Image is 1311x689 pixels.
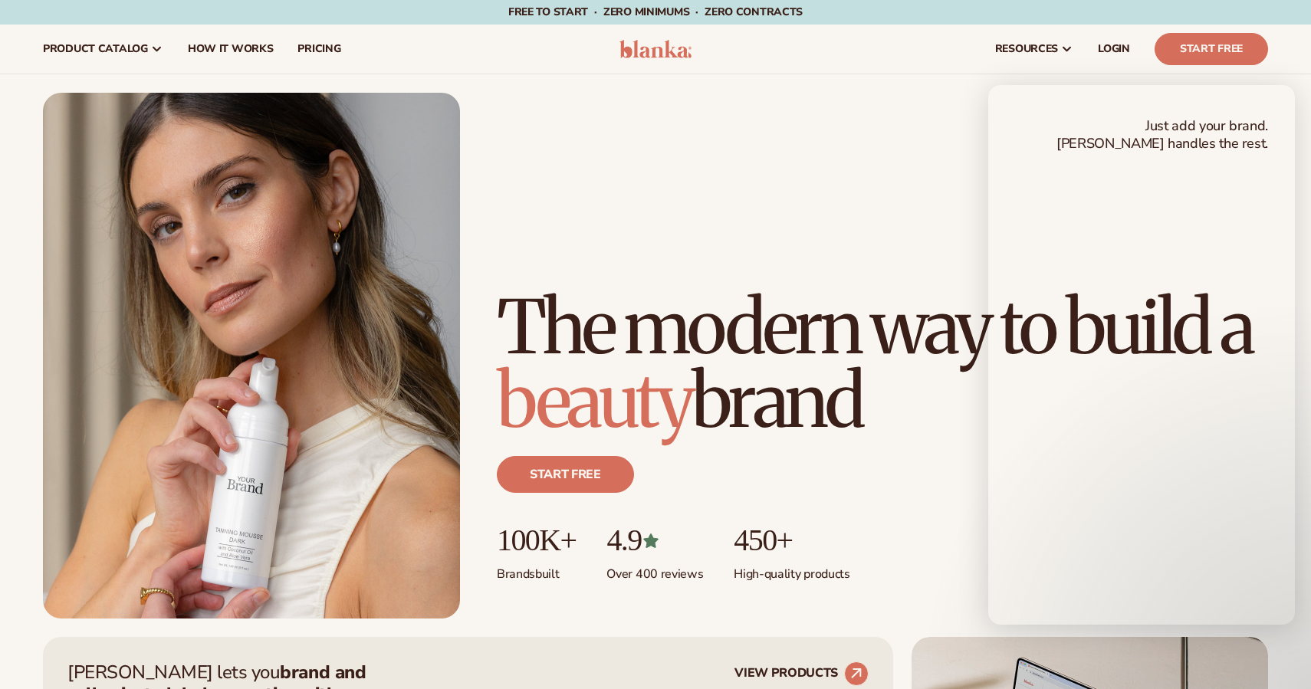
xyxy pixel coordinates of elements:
span: pricing [297,43,340,55]
a: Start free [497,456,634,493]
span: LOGIN [1098,43,1130,55]
h1: The modern way to build a brand [497,290,1268,438]
p: 4.9 [606,523,703,557]
img: Female holding tanning mousse. [43,93,460,618]
a: product catalog [31,25,176,74]
p: Over 400 reviews [606,557,703,582]
p: 450+ [734,523,849,557]
a: Start Free [1155,33,1268,65]
iframe: Intercom live chat [988,85,1295,625]
img: logo [619,40,692,58]
a: VIEW PRODUCTS [734,661,869,686]
p: 100K+ [497,523,576,557]
span: How It Works [188,43,274,55]
span: beauty [497,355,692,447]
a: LOGIN [1086,25,1142,74]
span: Free to start · ZERO minimums · ZERO contracts [508,5,803,19]
span: resources [995,43,1058,55]
p: High-quality products [734,557,849,582]
a: pricing [285,25,353,74]
p: Brands built [497,557,576,582]
a: How It Works [176,25,286,74]
a: resources [983,25,1086,74]
iframe: Intercom live chat [1258,637,1295,674]
span: product catalog [43,43,148,55]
